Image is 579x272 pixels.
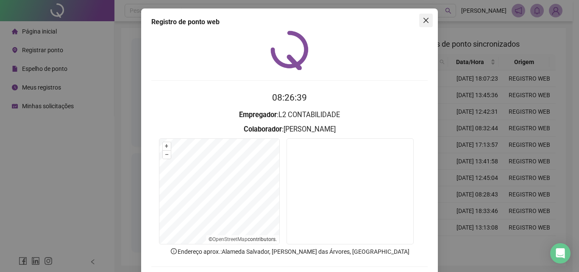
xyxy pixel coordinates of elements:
[550,243,571,264] div: Open Intercom Messenger
[423,17,429,24] span: close
[212,236,248,242] a: OpenStreetMap
[163,151,171,159] button: –
[151,17,428,27] div: Registro de ponto web
[270,31,309,70] img: QRPoint
[163,142,171,150] button: +
[244,125,282,133] strong: Colaborador
[272,93,307,103] time: 08:26:39
[239,111,277,119] strong: Empregador
[419,14,433,27] button: Close
[151,247,428,256] p: Endereço aprox. : Alameda Salvador, [PERSON_NAME] das Árvores, [GEOGRAPHIC_DATA]
[151,109,428,121] h3: : L2 CONTABILIDADE
[170,247,178,255] span: info-circle
[151,124,428,135] h3: : [PERSON_NAME]
[209,236,277,242] li: © contributors.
